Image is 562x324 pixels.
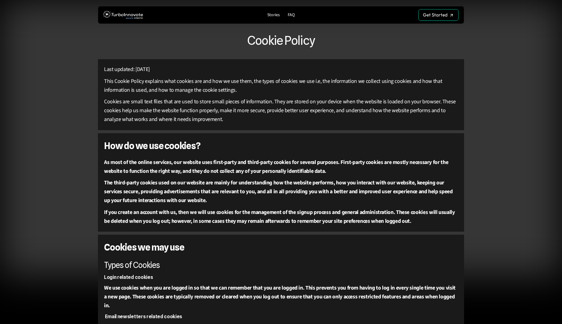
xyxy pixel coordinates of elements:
[423,12,448,18] p: Get Started
[418,9,459,21] a: Get Started
[103,9,143,21] img: TurboInnovate Logo
[285,11,297,19] a: FAQ
[265,11,282,19] a: Stories
[267,12,280,18] p: Stories
[288,12,295,18] p: FAQ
